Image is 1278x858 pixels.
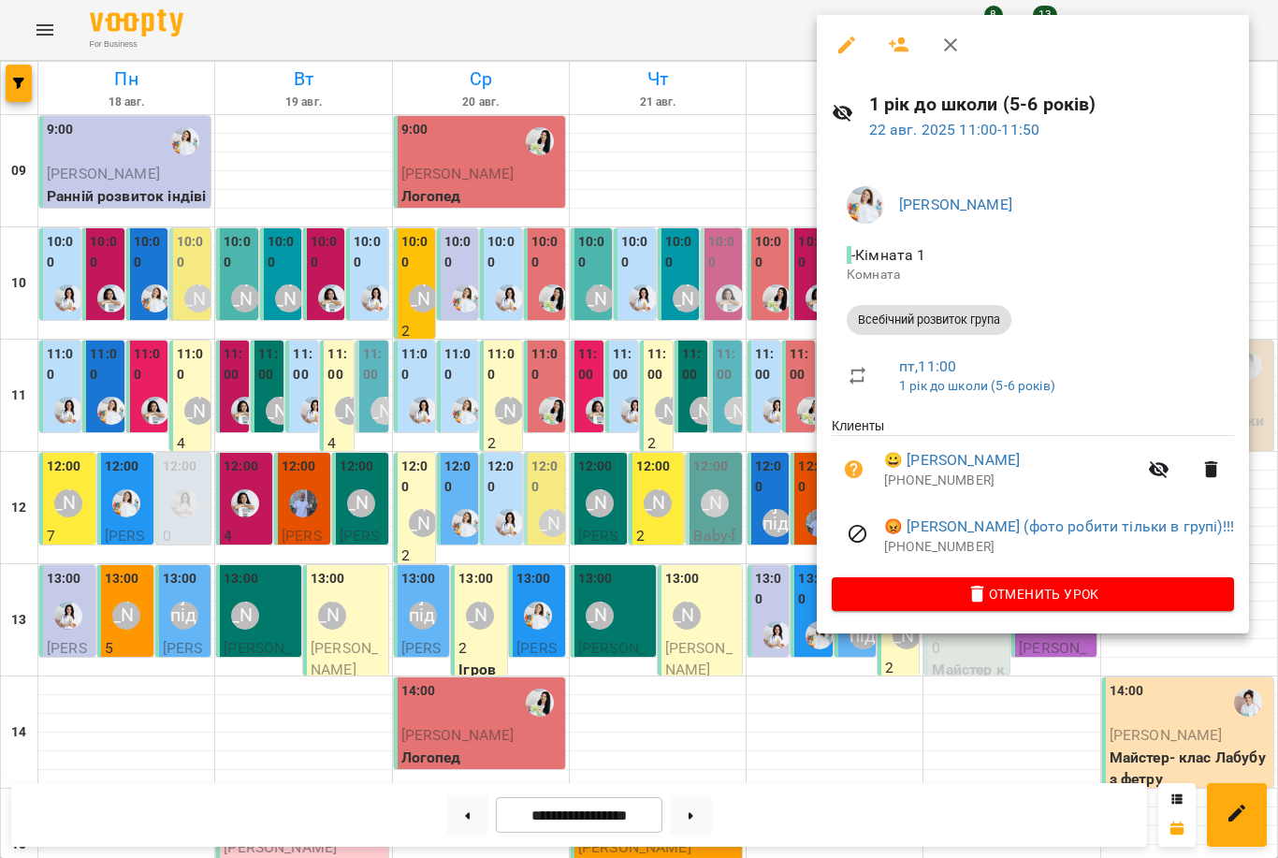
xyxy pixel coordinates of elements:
[869,90,1234,119] h6: 1 рік до школи (5-6 років)
[869,121,1040,138] a: 22 авг. 2025 11:00-11:50
[899,357,956,375] a: пт , 11:00
[832,447,877,492] button: Визит пока не оплачен. Добавить оплату?
[884,472,1137,490] p: [PHONE_NUMBER]
[847,523,869,545] svg: Визит отменен
[884,516,1234,538] a: 😡 [PERSON_NAME] (фото робити тільки в групі)!!!
[884,449,1020,472] a: 😀 [PERSON_NAME]
[832,416,1234,576] ul: Клиенты
[899,196,1012,213] a: [PERSON_NAME]
[847,246,930,264] span: - Кімната 1
[832,577,1234,611] button: Отменить Урок
[847,312,1011,328] span: Всебічний розвиток група
[884,538,1234,557] p: [PHONE_NUMBER]
[899,378,1055,393] a: 1 рік до школи (5-6 років)
[847,583,1219,605] span: Отменить Урок
[847,186,884,224] img: 68f234a6bfead1ba308711b9d1017baf.jpg
[847,266,1219,284] p: Комната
